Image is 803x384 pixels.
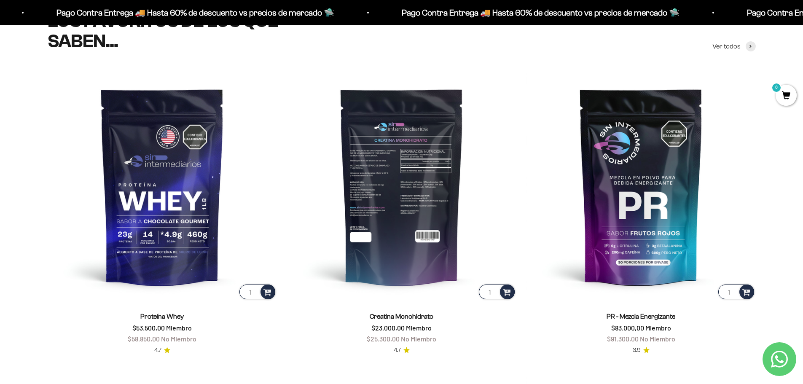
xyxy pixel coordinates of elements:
a: 4.74.7 de 5.0 estrellas [394,346,410,355]
span: $83.000,00 [611,324,644,332]
p: Pago Contra Entrega 🚚 Hasta 60% de descuento vs precios de mercado 🛸 [10,6,288,19]
span: $23.000,00 [371,324,405,332]
span: $58.850,00 [128,335,160,343]
span: No Miembro [640,335,675,343]
span: 4.7 [394,346,401,355]
span: $53.500,00 [132,324,165,332]
span: No Miembro [401,335,436,343]
img: Creatina Monohidrato [287,72,516,301]
a: Ver todos [712,41,756,52]
span: Miembro [406,324,432,332]
span: $91.300,00 [607,335,639,343]
span: Ver todos [712,41,741,52]
split-lines: LOS FAVORITOS DE LOS QUE SABEN... [48,11,279,51]
mark: 0 [771,83,782,93]
a: 4.74.7 de 5.0 estrellas [154,346,170,355]
span: Miembro [166,324,192,332]
a: Proteína Whey [140,313,184,320]
a: Creatina Monohidrato [370,313,433,320]
span: $25.300,00 [367,335,400,343]
span: 3.9 [633,346,641,355]
p: Pago Contra Entrega 🚚 Hasta 60% de descuento vs precios de mercado 🛸 [355,6,633,19]
a: 0 [776,91,797,101]
span: No Miembro [161,335,196,343]
a: 3.93.9 de 5.0 estrellas [633,346,650,355]
a: PR - Mezcla Energizante [607,313,675,320]
span: 4.7 [154,346,161,355]
span: Miembro [645,324,671,332]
